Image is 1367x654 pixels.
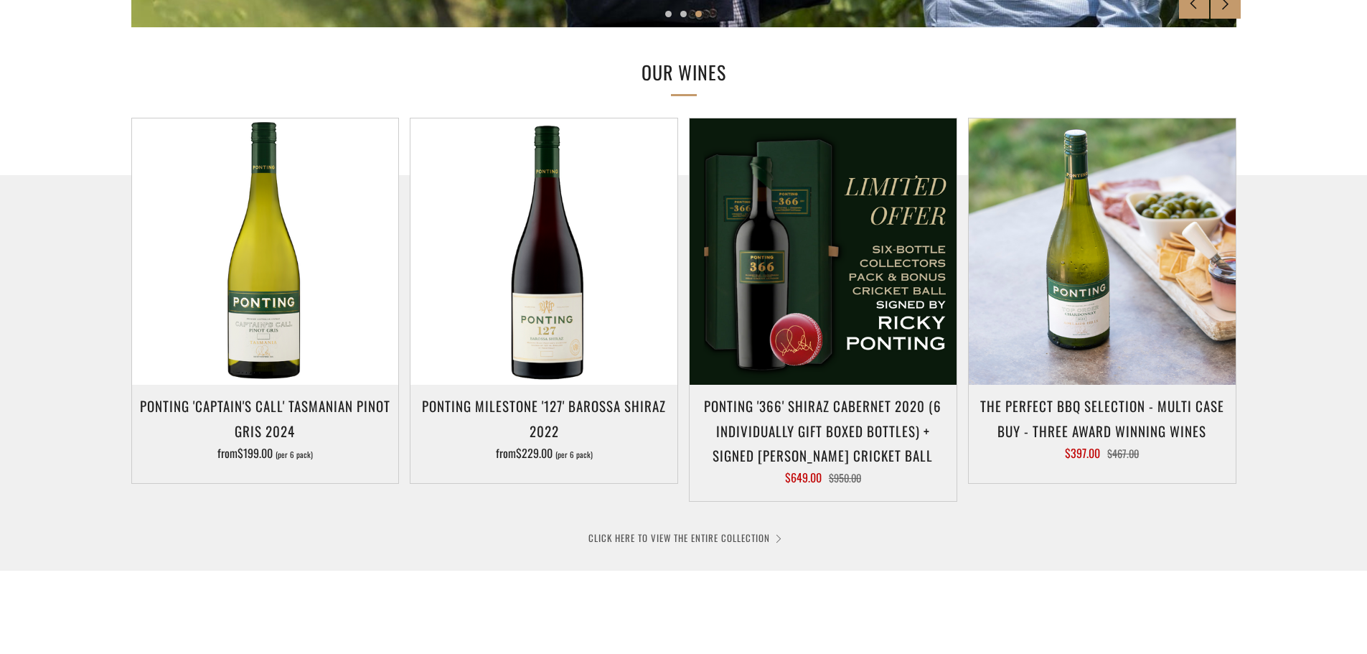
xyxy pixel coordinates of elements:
[238,444,273,462] span: $199.00
[447,57,921,88] h2: OUR WINES
[496,444,593,462] span: from
[695,11,702,17] button: 3
[969,393,1236,465] a: The perfect BBQ selection - MULTI CASE BUY - Three award winning wines $397.00 $467.00
[976,393,1229,442] h3: The perfect BBQ selection - MULTI CASE BUY - Three award winning wines
[697,393,949,467] h3: Ponting '366' Shiraz Cabernet 2020 (6 individually gift boxed bottles) + SIGNED [PERSON_NAME] CRI...
[276,451,313,459] span: (per 6 pack)
[665,11,672,17] button: 1
[690,393,957,483] a: Ponting '366' Shiraz Cabernet 2020 (6 individually gift boxed bottles) + SIGNED [PERSON_NAME] CRI...
[588,531,779,545] a: CLICK HERE TO VIEW THE ENTIRE COLLECTION
[555,451,593,459] span: (per 6 pack)
[1065,444,1100,462] span: $397.00
[418,393,670,442] h3: Ponting Milestone '127' Barossa Shiraz 2022
[829,470,861,485] span: $950.00
[410,393,677,465] a: Ponting Milestone '127' Barossa Shiraz 2022 from$229.00 (per 6 pack)
[680,11,687,17] button: 2
[132,393,399,465] a: Ponting 'Captain's Call' Tasmanian Pinot Gris 2024 from$199.00 (per 6 pack)
[1107,446,1139,461] span: $467.00
[139,393,392,442] h3: Ponting 'Captain's Call' Tasmanian Pinot Gris 2024
[516,444,553,462] span: $229.00
[217,444,313,462] span: from
[785,469,822,486] span: $649.00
